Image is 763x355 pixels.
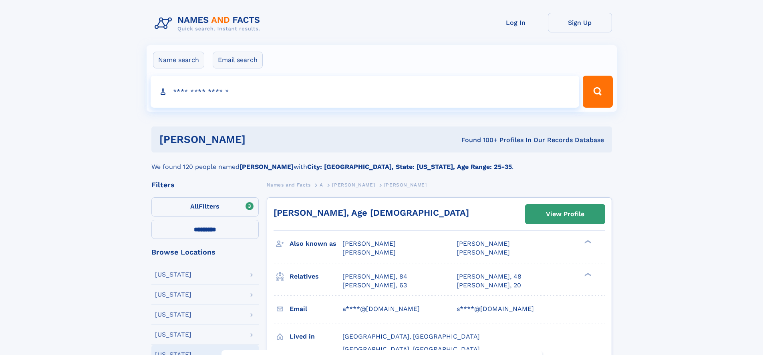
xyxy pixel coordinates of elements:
[457,240,510,247] span: [PERSON_NAME]
[155,311,191,318] div: [US_STATE]
[155,271,191,278] div: [US_STATE]
[151,197,259,217] label: Filters
[484,13,548,32] a: Log In
[457,272,521,281] a: [PERSON_NAME], 48
[151,76,580,108] input: search input
[307,163,512,170] b: City: [GEOGRAPHIC_DATA], State: [US_STATE], Age Range: 25-35
[342,281,407,290] a: [PERSON_NAME], 63
[151,249,259,256] div: Browse Locations
[213,52,263,68] label: Email search
[342,249,396,256] span: [PERSON_NAME]
[582,272,592,277] div: ❯
[332,180,375,190] a: [PERSON_NAME]
[240,163,294,170] b: [PERSON_NAME]
[320,182,323,188] span: A
[342,240,396,247] span: [PERSON_NAME]
[151,181,259,189] div: Filters
[342,345,480,353] span: [GEOGRAPHIC_DATA], [GEOGRAPHIC_DATA]
[290,302,342,316] h3: Email
[155,331,191,338] div: [US_STATE]
[457,281,521,290] a: [PERSON_NAME], 20
[274,208,469,218] a: [PERSON_NAME], Age [DEMOGRAPHIC_DATA]
[290,270,342,283] h3: Relatives
[582,239,592,245] div: ❯
[525,205,605,224] a: View Profile
[320,180,323,190] a: A
[151,13,267,34] img: Logo Names and Facts
[457,249,510,256] span: [PERSON_NAME]
[546,205,584,223] div: View Profile
[384,182,427,188] span: [PERSON_NAME]
[290,237,342,251] h3: Also known as
[548,13,612,32] a: Sign Up
[332,182,375,188] span: [PERSON_NAME]
[155,291,191,298] div: [US_STATE]
[159,134,354,144] h1: [PERSON_NAME]
[190,203,199,210] span: All
[267,180,311,190] a: Names and Facts
[151,152,612,172] div: We found 120 people named with .
[342,272,407,281] a: [PERSON_NAME], 84
[353,136,604,144] div: Found 100+ Profiles In Our Records Database
[342,333,480,340] span: [GEOGRAPHIC_DATA], [GEOGRAPHIC_DATA]
[153,52,204,68] label: Name search
[290,330,342,343] h3: Lived in
[583,76,612,108] button: Search Button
